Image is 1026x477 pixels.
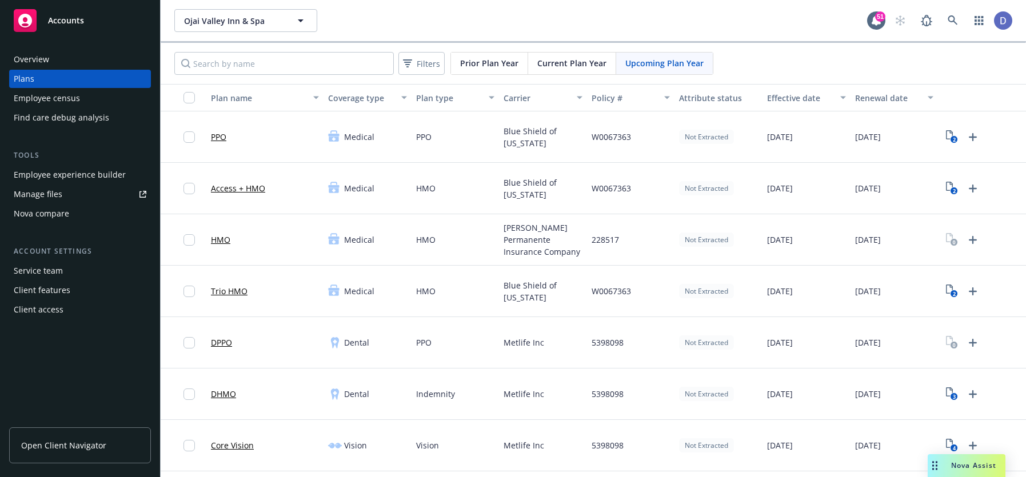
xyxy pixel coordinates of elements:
span: [DATE] [855,439,881,451]
span: Medical [344,234,374,246]
span: Dental [344,388,369,400]
a: View Plan Documents [943,282,961,300]
div: Effective date [767,92,833,104]
a: Find care debug analysis [9,109,151,127]
span: [DATE] [767,388,793,400]
a: Upload Plan Documents [964,179,982,198]
span: HMO [416,285,436,297]
button: Nova Assist [928,454,1005,477]
a: Core Vision [211,439,254,451]
div: Nova compare [14,205,69,223]
span: HMO [416,234,436,246]
div: Client features [14,281,70,299]
div: Attribute status [679,92,758,104]
a: Switch app [968,9,991,32]
input: Toggle Row Selected [183,234,195,246]
a: Report a Bug [915,9,938,32]
a: Plans [9,70,151,88]
span: Filters [401,55,442,72]
a: View Plan Documents [943,179,961,198]
a: Upload Plan Documents [964,128,982,146]
a: PPO [211,131,226,143]
div: Service team [14,262,63,280]
span: Filters [417,58,440,70]
span: Medical [344,182,374,194]
span: Prior Plan Year [460,57,518,69]
text: 2 [952,187,955,195]
div: Carrier [504,92,570,104]
div: Plans [14,70,34,88]
span: [DATE] [767,131,793,143]
span: Open Client Navigator [21,439,106,451]
span: Dental [344,336,369,348]
span: Blue Shield of [US_STATE] [504,279,582,303]
div: Coverage type [328,92,394,104]
a: Service team [9,262,151,280]
span: [DATE] [767,285,793,297]
text: 3 [952,393,955,400]
input: Select all [183,92,195,103]
a: DHMO [211,388,236,400]
input: Toggle Row Selected [183,183,195,194]
text: 2 [952,290,955,298]
div: Employee experience builder [14,166,126,184]
span: W0067363 [592,285,631,297]
span: HMO [416,182,436,194]
a: Client features [9,281,151,299]
a: Search [941,9,964,32]
span: [DATE] [767,234,793,246]
a: View Plan Documents [943,231,961,249]
div: Not Extracted [679,387,734,401]
button: Effective date [762,84,851,111]
span: Vision [344,439,367,451]
div: Manage files [14,185,62,203]
span: Nova Assist [951,460,996,470]
span: W0067363 [592,182,631,194]
div: Tools [9,150,151,161]
button: Ojai Valley Inn & Spa [174,9,317,32]
div: Overview [14,50,49,69]
a: DPPO [211,336,232,348]
div: Not Extracted [679,284,734,298]
div: Account settings [9,246,151,257]
a: Employee experience builder [9,166,151,184]
span: 5398098 [592,439,624,451]
span: Metlife Inc [504,388,544,400]
img: photo [994,11,1012,30]
input: Toggle Row Selected [183,388,195,400]
button: Carrier [499,84,587,111]
div: Not Extracted [679,438,734,452]
button: Plan type [412,84,500,111]
text: 4 [952,444,955,452]
a: Manage files [9,185,151,203]
button: Coverage type [324,84,412,111]
span: [DATE] [767,182,793,194]
span: Vision [416,439,439,451]
div: Employee census [14,89,80,107]
a: Upload Plan Documents [964,231,982,249]
input: Toggle Row Selected [183,131,195,143]
span: Blue Shield of [US_STATE] [504,125,582,149]
span: [DATE] [855,285,881,297]
span: Ojai Valley Inn & Spa [184,15,283,27]
span: [DATE] [855,234,881,246]
div: Plan type [416,92,482,104]
a: Nova compare [9,205,151,223]
a: Upload Plan Documents [964,385,982,403]
span: Indemnity [416,388,455,400]
a: Accounts [9,5,151,37]
div: Find care debug analysis [14,109,109,127]
text: 2 [952,136,955,143]
span: 5398098 [592,388,624,400]
input: Search by name [174,52,394,75]
a: Access + HMO [211,182,265,194]
button: Renewal date [851,84,939,111]
span: 5398098 [592,336,624,348]
div: Not Extracted [679,233,734,247]
div: Not Extracted [679,130,734,144]
span: W0067363 [592,131,631,143]
span: [DATE] [767,439,793,451]
div: Policy # [592,92,658,104]
div: Drag to move [928,454,942,477]
span: Current Plan Year [537,57,606,69]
